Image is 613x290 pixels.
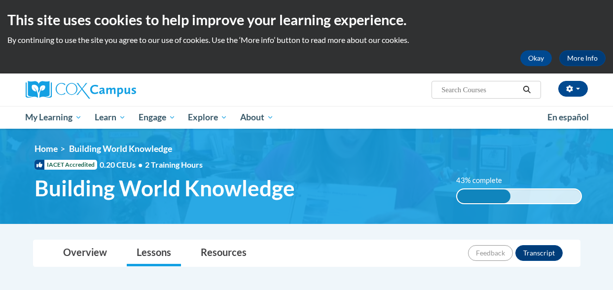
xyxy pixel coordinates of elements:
[559,50,606,66] a: More Info
[145,160,203,169] span: 2 Training Hours
[191,240,256,266] a: Resources
[100,159,145,170] span: 0.20 CEUs
[132,106,182,129] a: Engage
[234,106,280,129] a: About
[69,144,172,154] span: Building World Knowledge
[515,245,563,261] button: Transcript
[88,106,132,129] a: Learn
[547,112,589,122] span: En español
[26,81,203,99] a: Cox Campus
[35,175,295,201] span: Building World Knowledge
[35,160,97,170] span: IACET Accredited
[35,144,58,154] a: Home
[519,84,534,96] button: Search
[19,106,89,129] a: My Learning
[7,10,606,30] h2: This site uses cookies to help improve your learning experience.
[457,189,510,203] div: 43% complete
[25,111,82,123] span: My Learning
[139,111,176,123] span: Engage
[558,81,588,97] button: Account Settings
[240,111,274,123] span: About
[18,106,595,129] div: Main menu
[53,240,117,266] a: Overview
[541,107,595,128] a: En español
[440,84,519,96] input: Search Courses
[26,81,136,99] img: Cox Campus
[468,245,513,261] button: Feedback
[520,50,552,66] button: Okay
[127,240,181,266] a: Lessons
[181,106,234,129] a: Explore
[7,35,606,45] p: By continuing to use the site you agree to our use of cookies. Use the ‘More info’ button to read...
[138,160,143,169] span: •
[188,111,227,123] span: Explore
[456,175,513,186] label: 43% complete
[95,111,126,123] span: Learn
